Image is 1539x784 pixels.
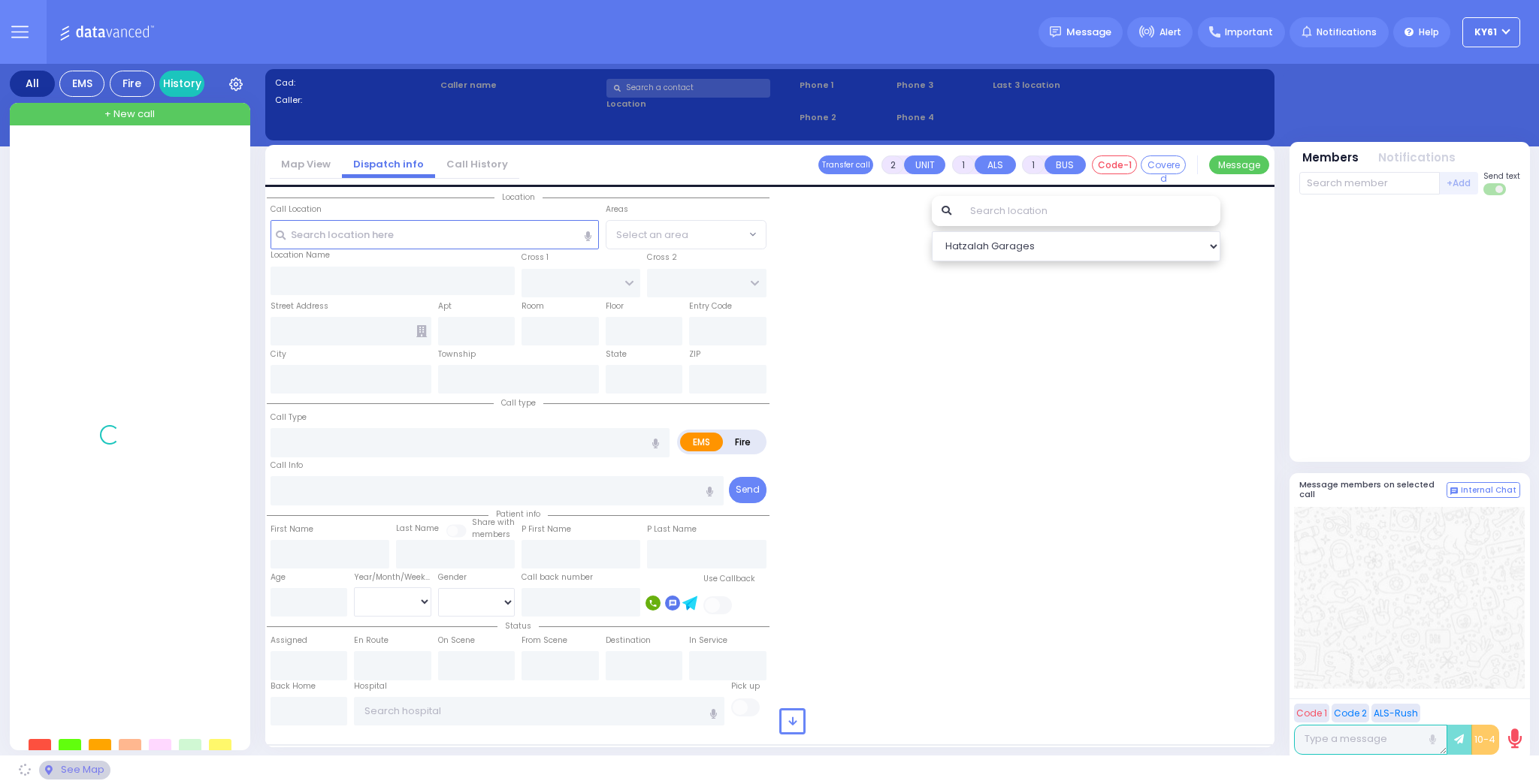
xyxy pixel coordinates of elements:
button: Code 2 [1332,704,1369,722]
label: Call Type [271,412,307,424]
label: On Scene [438,635,475,647]
span: Help [1419,26,1439,39]
label: Location Name [271,249,330,261]
span: Send text [1483,170,1520,182]
span: Call type [494,397,543,409]
label: Call back number [522,571,593,583]
label: Fire [722,433,764,451]
input: Search location [960,196,1220,226]
span: + New call [104,107,155,122]
img: Logo [59,23,159,41]
label: P Last Name [647,523,697,535]
span: Phone 2 [800,111,891,124]
input: Search a contact [606,79,770,98]
div: EMS [59,71,104,97]
label: Floor [606,300,624,312]
label: Last 3 location [993,79,1129,92]
button: Send [729,477,766,503]
a: Call History [435,157,519,171]
img: message.svg [1050,26,1061,38]
label: Back Home [271,680,316,692]
span: Phone 1 [800,79,891,92]
label: Cad: [275,77,436,89]
span: Other building occupants [416,325,427,337]
label: Caller name [440,79,601,92]
button: Notifications [1378,149,1456,167]
label: EMS [680,433,724,451]
span: Alert [1160,26,1181,39]
button: ALS-Rush [1371,704,1420,722]
label: P First Name [522,523,571,535]
button: BUS [1045,155,1086,174]
button: Transfer call [818,155,873,174]
label: Cross 1 [522,252,549,264]
label: Destination [606,635,651,647]
span: Message [1066,25,1111,40]
a: History [159,71,204,97]
label: Pick up [731,680,760,692]
span: members [472,529,510,540]
input: Search member [1299,172,1440,194]
span: Status [497,620,539,632]
label: Last Name [396,523,439,535]
div: Fire [110,71,155,97]
span: Internal Chat [1461,485,1516,496]
label: Township [438,348,476,360]
span: Notifications [1317,26,1377,39]
button: Covered [1141,155,1186,174]
label: Age [271,571,286,583]
label: Turn off text [1483,182,1507,197]
label: City [271,348,286,360]
label: In Service [689,635,727,647]
input: Search hospital [354,697,724,725]
label: Call Info [271,460,303,472]
label: ZIP [689,348,700,360]
label: State [606,348,627,360]
label: Use Callback [703,573,755,585]
label: Entry Code [689,300,732,312]
h5: Message members on selected call [1299,480,1447,499]
button: ALS [975,155,1016,174]
button: Message [1209,155,1269,174]
button: UNIT [904,155,945,174]
label: From Scene [522,635,567,647]
img: comment-alt.png [1450,487,1458,495]
label: Assigned [271,635,307,647]
button: Members [1302,149,1359,167]
button: KY61 [1462,17,1520,47]
small: Share with [472,517,515,528]
span: KY61 [1474,26,1497,39]
div: All [10,71,55,97]
label: Location [606,98,795,110]
label: Caller: [275,94,436,107]
span: Phone 4 [896,111,988,124]
button: Internal Chat [1447,482,1520,499]
div: Year/Month/Week/Day [354,571,431,583]
label: Street Address [271,300,328,312]
a: Dispatch info [342,157,435,171]
span: Location [494,191,543,203]
label: En Route [354,635,389,647]
label: First Name [271,523,313,535]
a: Map View [270,157,342,171]
span: Phone 3 [896,79,988,92]
label: Areas [606,204,628,216]
button: Code-1 [1092,155,1137,174]
label: Apt [438,300,452,312]
label: Room [522,300,544,312]
span: Select an area [616,228,688,243]
label: Hospital [354,680,387,692]
span: Patient info [488,508,548,520]
label: Cross 2 [647,252,677,264]
input: Search location here [271,220,599,249]
div: See map [39,761,110,779]
span: Important [1225,26,1273,39]
label: Gender [438,571,467,583]
button: Code 1 [1294,704,1329,722]
label: Call Location [271,204,322,216]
